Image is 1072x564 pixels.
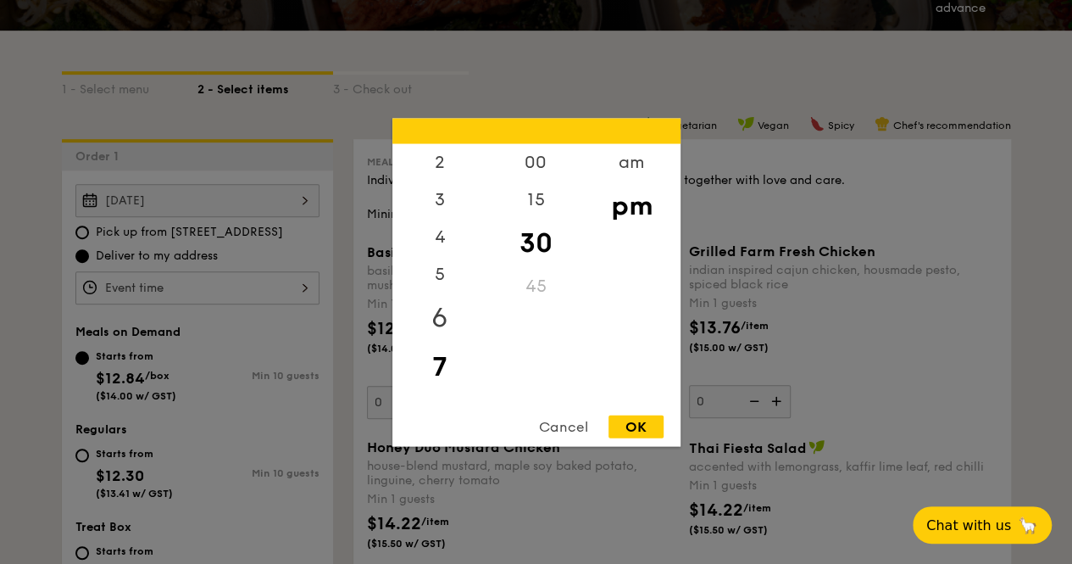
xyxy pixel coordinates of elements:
span: Chat with us [926,517,1011,533]
div: 4 [392,218,488,255]
div: am [584,143,680,181]
div: 2 [392,143,488,181]
div: 6 [392,293,488,342]
span: 🦙 [1018,516,1038,535]
div: 30 [488,218,584,267]
div: 3 [392,181,488,218]
div: 8 [392,391,488,428]
div: Cancel [522,415,605,438]
button: Chat with us🦙 [913,506,1052,544]
div: 15 [488,181,584,218]
div: pm [584,181,680,230]
div: 7 [392,342,488,391]
div: 45 [488,267,584,304]
div: 5 [392,255,488,293]
div: 00 [488,143,584,181]
div: OK [608,415,664,438]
